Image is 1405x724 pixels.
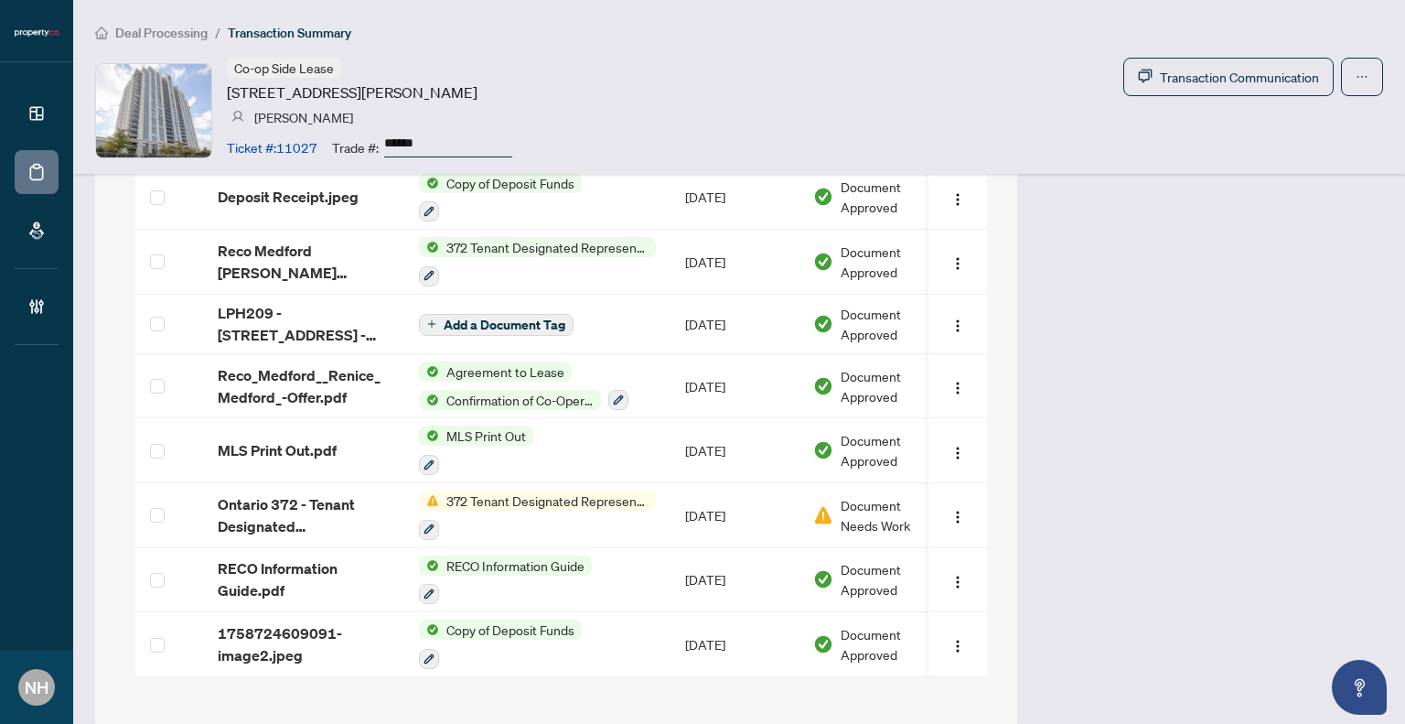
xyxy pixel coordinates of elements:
[670,166,799,231] td: [DATE]
[841,495,939,535] span: Document Needs Work
[439,556,592,576] span: RECO Information Guide
[670,548,799,613] td: [DATE]
[841,559,939,600] span: Document Approved
[215,22,220,43] li: /
[419,362,439,382] img: Status Icon
[419,237,656,286] button: Status Icon372 Tenant Designated Representation Agreement with Company Schedule A
[115,25,208,41] span: Deal Processing
[950,192,965,207] img: Logo
[419,314,574,336] button: Add a Document Tag
[419,426,439,446] img: Status Icon
[1356,70,1368,83] span: ellipsis
[813,634,833,654] img: Document Status
[419,491,656,540] button: Status Icon372 Tenant Designated Representation Agreement with Company Schedule A
[254,107,353,127] article: [PERSON_NAME]
[950,639,965,654] img: Logo
[813,569,833,589] img: Document Status
[670,295,799,354] td: [DATE]
[419,173,582,222] button: Status IconCopy of Deposit Funds
[670,483,799,548] td: [DATE]
[228,25,351,41] span: Transaction Summary
[234,59,334,76] span: Co-op Side Lease
[15,27,59,38] img: logo
[943,309,972,339] button: Logo
[950,319,965,333] img: Logo
[813,252,833,272] img: Document Status
[419,173,439,193] img: Status Icon
[419,491,439,511] img: Status Icon
[218,302,390,346] span: LPH209 - [STREET_ADDRESS] - Invoice.pdf
[419,556,439,576] img: Status Icon
[439,362,572,382] span: Agreement to Lease
[813,376,833,396] img: Document Status
[218,186,359,208] span: Deposit Receipt.jpeg
[419,620,439,640] img: Status Icon
[1332,660,1387,715] button: Open asap
[419,426,533,475] button: Status IconMLS Print Out
[332,137,379,157] article: Trade #:
[25,675,48,700] span: NH
[227,137,317,157] article: Ticket #: 11027
[231,111,244,124] img: svg%3e
[943,501,972,530] button: Logo
[943,182,972,211] button: Logo
[841,430,939,470] span: Document Approved
[943,565,972,594] button: Logo
[813,314,833,334] img: Document Status
[1160,67,1319,88] span: Transaction Communication
[427,319,436,329] span: plus
[419,312,574,336] button: Add a Document Tag
[943,630,972,659] button: Logo
[841,366,939,406] span: Document Approved
[218,240,390,284] span: Reco Medford [PERSON_NAME][GEOGRAPHIC_DATA] - [GEOGRAPHIC_DATA] 372 - Signed.pdf
[841,304,939,344] span: Document Approved
[218,493,390,537] span: Ontario 372 - Tenant Designated Representation Agreement REco.pdf
[444,319,565,331] span: Add a Document Tag
[227,81,477,103] article: [STREET_ADDRESS][PERSON_NAME]
[419,237,439,257] img: Status Icon
[670,354,799,419] td: [DATE]
[439,491,656,511] span: 372 Tenant Designated Representation Agreement with Company Schedule A
[841,177,939,217] span: Document Approved
[670,230,799,295] td: [DATE]
[419,620,582,669] button: Status IconCopy of Deposit Funds
[439,237,656,257] span: 372 Tenant Designated Representation Agreement with Company Schedule A
[95,27,108,39] span: home
[813,187,833,207] img: Document Status
[218,364,390,408] span: Reco_Medford__Renice_Medford_-Offer.pdf
[841,624,939,665] span: Document Approved
[419,362,628,411] button: Status IconAgreement to LeaseStatus IconConfirmation of Co-Operation
[943,247,972,276] button: Logo
[670,612,799,677] td: [DATE]
[813,505,833,525] img: Document Status
[419,556,592,605] button: Status IconRECO Information Guide
[950,510,965,524] img: Logo
[950,256,965,271] img: Logo
[813,440,833,460] img: Document Status
[950,381,965,395] img: Logo
[439,620,582,640] span: Copy of Deposit Funds
[1123,58,1334,96] button: Transaction Communication
[943,372,972,401] button: Logo
[218,622,390,666] span: 1758724609091-image2.jpeg
[950,575,965,589] img: Logo
[218,439,337,461] span: MLS Print Out.pdf
[439,390,601,410] span: Confirmation of Co-Operation
[439,173,582,193] span: Copy of Deposit Funds
[96,64,211,157] img: IMG-N12336638_1.jpg
[943,436,972,465] button: Logo
[841,242,939,282] span: Document Approved
[419,390,439,410] img: Status Icon
[950,446,965,460] img: Logo
[670,418,799,483] td: [DATE]
[218,557,390,601] span: RECO Information Guide.pdf
[439,426,533,446] span: MLS Print Out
